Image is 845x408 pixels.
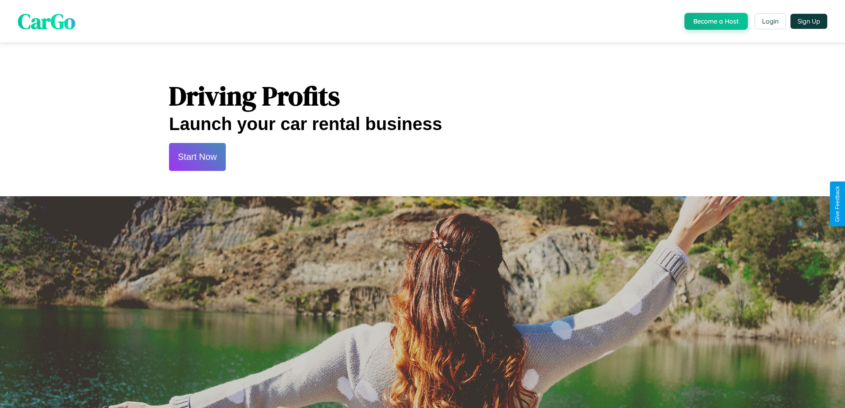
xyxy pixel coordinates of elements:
h2: Launch your car rental business [169,114,676,134]
button: Sign Up [790,14,827,29]
button: Become a Host [684,13,748,30]
button: Start Now [169,143,226,171]
div: Give Feedback [834,186,841,222]
h1: Driving Profits [169,78,676,114]
button: Login [755,13,786,29]
span: CarGo [18,7,75,36]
